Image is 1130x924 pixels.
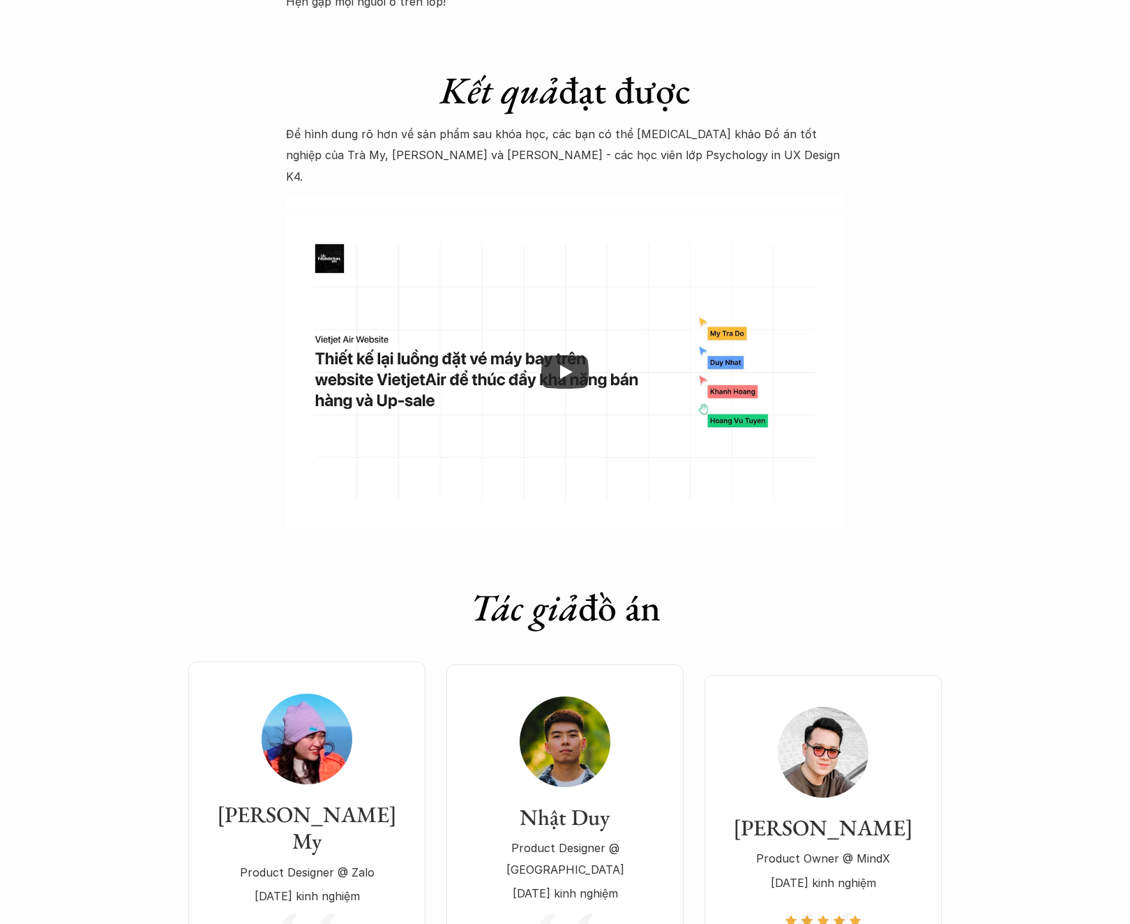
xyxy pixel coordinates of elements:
[286,68,844,113] h1: đạt được
[209,801,405,855] h3: [PERSON_NAME] My
[725,814,921,841] h3: [PERSON_NAME]
[467,837,663,880] p: Product Designer @ [GEOGRAPHIC_DATA]
[440,66,559,114] em: Kết quả
[725,848,921,869] p: Product Owner @ MindX
[209,862,405,883] p: Product Designer @ Zalo
[467,804,663,830] h3: Nhật Duy
[286,124,844,187] p: Để hình dung rõ hơn về sản phẩm sau khóa học, các bạn có thể [MEDICAL_DATA] khảo Đồ án tốt nghiệp...
[286,585,844,630] h1: đồ án
[470,583,578,632] em: Tác giả
[541,355,589,389] button: Play
[725,872,921,893] p: [DATE] kinh nghiệm
[467,883,663,904] p: [DATE] kinh nghiệm
[209,886,405,907] p: [DATE] kinh nghiệm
